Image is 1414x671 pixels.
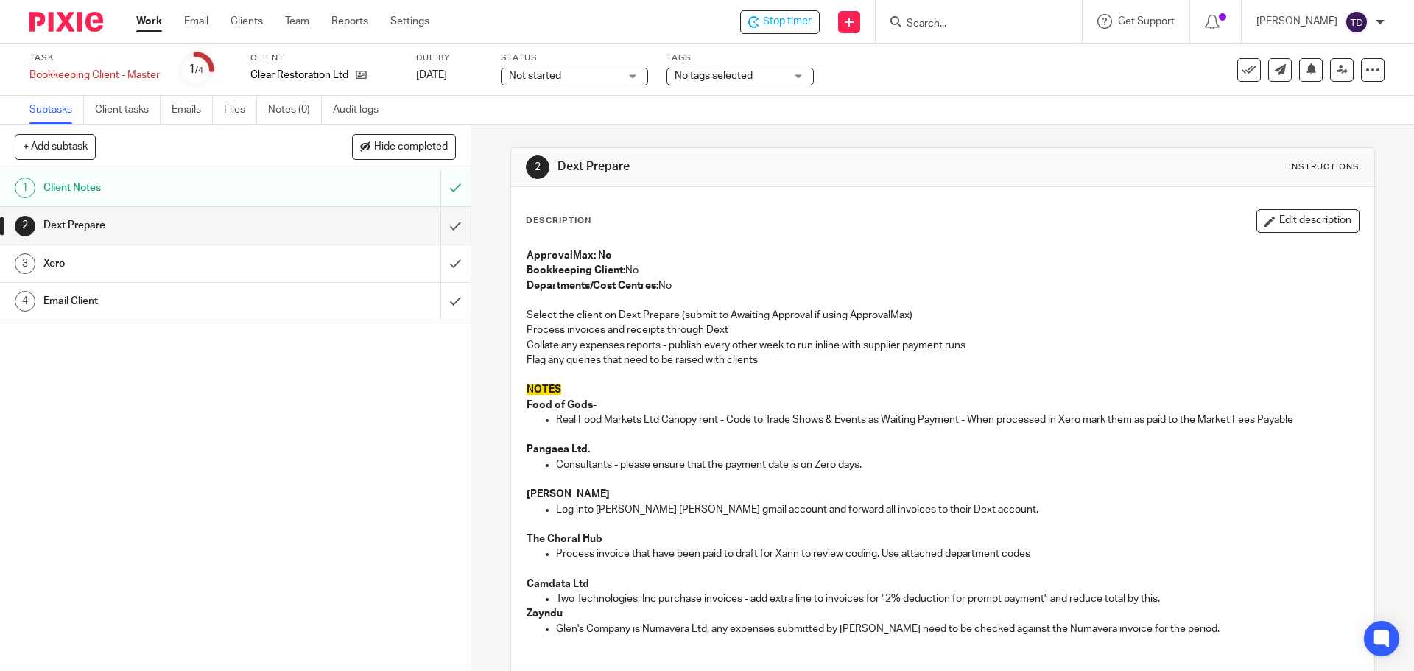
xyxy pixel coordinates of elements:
[29,68,160,82] div: Bookkeeping Client - Master
[29,12,103,32] img: Pixie
[527,338,1358,353] p: Collate any expenses reports - publish every other week to run inline with supplier payment runs
[527,278,1358,293] p: No
[250,68,348,82] p: Clear Restoration Ltd
[195,66,203,74] small: /4
[556,547,1358,561] p: Process invoice that have been paid to draft for Xann to review coding. Use attached department c...
[527,398,1358,412] p: -
[666,52,814,64] label: Tags
[15,178,35,198] div: 1
[527,400,593,410] strong: Food of Gods
[184,14,208,29] a: Email
[527,579,589,589] strong: Camdata Ltd
[556,457,1358,472] p: Consultants - please ensure that the payment date is on Zero days.
[43,177,298,199] h1: Client Notes
[43,253,298,275] h1: Xero
[43,290,298,312] h1: Email Client
[556,412,1358,427] p: Real Food Markets Ltd Canopy rent - Code to Trade Shows & Events as Waiting Payment - When proces...
[1345,10,1368,34] img: svg%3E
[527,323,1358,337] p: Process invoices and receipts through Dext
[333,96,390,124] a: Audit logs
[1256,209,1360,233] button: Edit description
[15,291,35,312] div: 4
[416,70,447,80] span: [DATE]
[224,96,257,124] a: Files
[390,14,429,29] a: Settings
[352,134,456,159] button: Hide completed
[556,622,1358,636] p: Glen's Company is Numavera Ltd, any expenses submitted by [PERSON_NAME] need to be checked agains...
[556,502,1358,517] p: Log into [PERSON_NAME] [PERSON_NAME] gmail account and forward all invoices to their Dext account.
[95,96,161,124] a: Client tasks
[285,14,309,29] a: Team
[1118,16,1175,27] span: Get Support
[527,353,1358,368] p: Flag any queries that need to be raised with clients
[527,263,1358,278] p: No
[501,52,648,64] label: Status
[526,155,549,179] div: 2
[763,14,812,29] span: Stop timer
[527,384,561,395] span: NOTES
[231,14,263,29] a: Clients
[527,265,625,275] strong: Bookkeeping Client:
[331,14,368,29] a: Reports
[905,18,1038,31] input: Search
[15,253,35,274] div: 3
[29,52,160,64] label: Task
[527,534,602,544] strong: The Choral Hub
[250,52,398,64] label: Client
[416,52,482,64] label: Due by
[15,216,35,236] div: 2
[527,608,563,619] strong: Zayndu
[374,141,448,153] span: Hide completed
[675,71,753,81] span: No tags selected
[172,96,213,124] a: Emails
[1289,161,1360,173] div: Instructions
[136,14,162,29] a: Work
[740,10,820,34] div: Clear Restoration Ltd - Bookkeeping Client - Master
[189,61,203,78] div: 1
[15,134,96,159] button: + Add subtask
[527,444,590,454] strong: Pangaea Ltd.
[527,489,610,499] strong: [PERSON_NAME]
[527,250,612,261] strong: ApprovalMax: No
[557,159,974,175] h1: Dext Prepare
[43,214,298,236] h1: Dext Prepare
[556,591,1358,606] p: Two Technologies, Inc purchase invoices - add extra line to invoices for "2% deduction for prompt...
[526,215,591,227] p: Description
[509,71,561,81] span: Not started
[1256,14,1337,29] p: [PERSON_NAME]
[527,281,658,291] strong: Departments/Cost Centres:
[268,96,322,124] a: Notes (0)
[527,308,1358,323] p: Select the client on Dext Prepare (submit to Awaiting Approval if using ApprovalMax)
[29,96,84,124] a: Subtasks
